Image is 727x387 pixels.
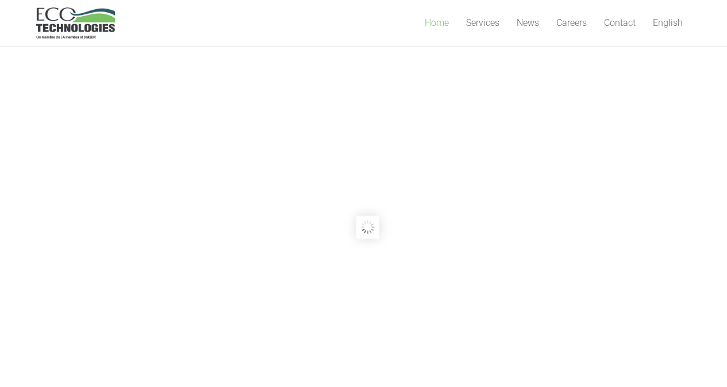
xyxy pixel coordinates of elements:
span: Careers [556,17,587,28]
span: Home [425,17,449,28]
span: Contact [604,17,636,28]
span: News [517,17,539,28]
span: Services [466,17,499,28]
a: logo_EcoTech_ASDR_RGB [36,7,116,39]
span: English [653,17,683,28]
